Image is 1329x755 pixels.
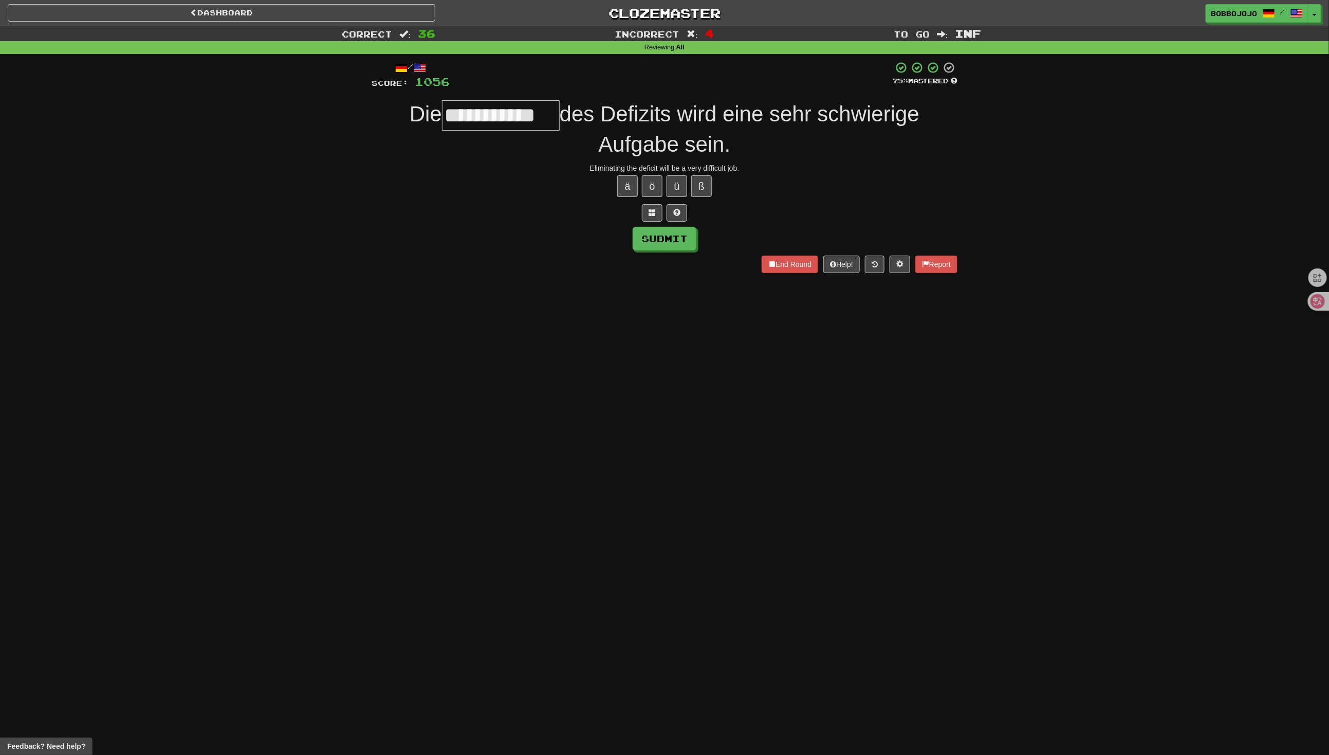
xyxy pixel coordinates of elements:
[372,79,409,87] span: Score:
[705,27,714,40] span: 4
[893,77,957,86] div: Mastered
[955,27,982,40] span: Inf
[615,29,680,39] span: Incorrect
[1211,9,1258,18] span: bobbojojo
[633,227,696,250] button: Submit
[1206,4,1308,23] a: bobbojojo /
[676,44,685,51] strong: All
[937,30,948,39] span: :
[418,27,435,40] span: 36
[8,4,435,22] a: Dashboard
[1280,8,1285,15] span: /
[667,204,687,222] button: Single letter hint - you only get 1 per sentence and score half the points! alt+h
[560,102,919,156] span: des Defizits wird eine sehr schwierige Aufgabe sein.
[865,256,884,273] button: Round history (alt+y)
[372,61,450,74] div: /
[894,29,930,39] span: To go
[915,256,957,273] button: Report
[642,175,662,197] button: ö
[415,75,450,88] span: 1056
[691,175,712,197] button: ß
[410,102,442,126] span: Die
[451,4,878,22] a: Clozemaster
[667,175,687,197] button: ü
[762,256,818,273] button: End Round
[687,30,698,39] span: :
[642,204,662,222] button: Switch sentence to multiple choice alt+p
[342,29,392,39] span: Correct
[399,30,411,39] span: :
[823,256,860,273] button: Help!
[893,77,908,85] span: 75 %
[372,163,957,173] div: Eliminating the deficit will be a very difficult job.
[7,741,85,751] span: Open feedback widget
[617,175,638,197] button: ä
